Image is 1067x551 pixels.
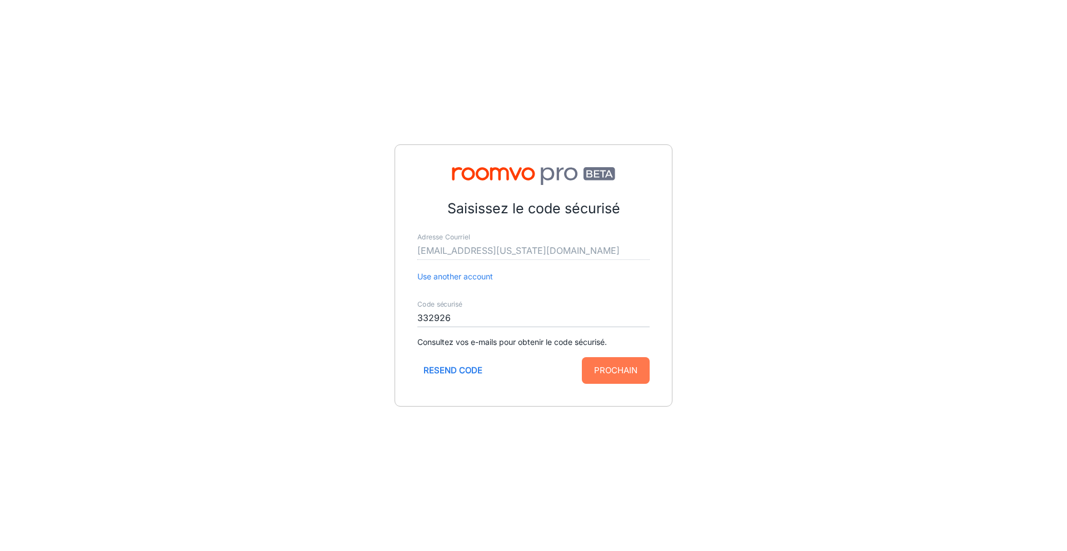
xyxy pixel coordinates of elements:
[417,232,470,242] label: Adresse Courriel
[417,357,488,384] button: Resend code
[417,309,650,327] input: Enter secure code
[417,198,650,219] p: Saisissez le code sécurisé
[417,242,650,260] input: myname@example.com
[417,271,493,283] button: Use another account
[417,336,650,348] p: Consultez vos e-mails pour obtenir le code sécurisé.
[417,167,650,185] img: Roomvo PRO Beta
[582,357,650,384] button: Prochain
[417,299,462,309] label: Code sécurisé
